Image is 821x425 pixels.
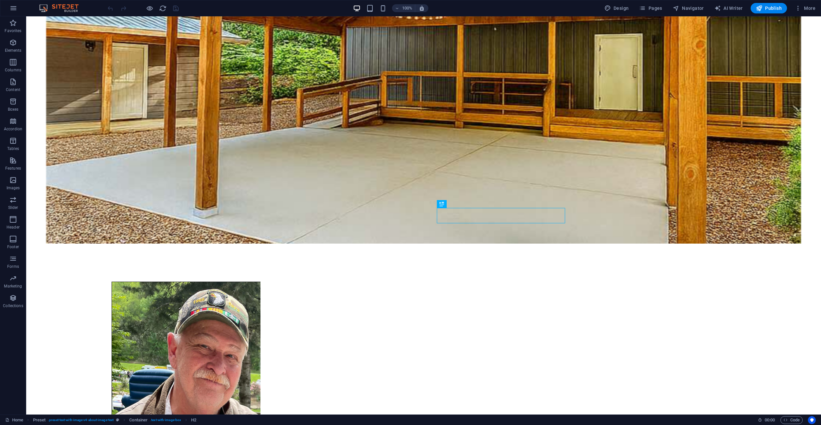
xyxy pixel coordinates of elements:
span: Navigator [673,5,704,11]
p: Favorites [5,28,21,33]
h6: 100% [402,4,412,12]
button: 100% [392,4,415,12]
p: Elements [5,48,22,53]
span: Pages [639,5,662,11]
span: 00 00 [765,416,775,424]
button: Code [780,416,803,424]
p: Accordion [4,126,22,132]
p: Header [7,225,20,230]
button: Click here to leave preview mode and continue editing [146,4,153,12]
img: Editor Logo [38,4,87,12]
div: Design (Ctrl+Alt+Y) [602,3,632,13]
button: More [792,3,818,13]
p: Tables [7,146,19,151]
span: Click to select. Double-click to edit [129,416,148,424]
span: More [795,5,815,11]
a: Click to cancel selection. Double-click to open Pages [5,416,23,424]
p: Boxes [8,107,19,112]
p: Images [7,185,20,191]
button: Design [602,3,632,13]
span: . text-with-image-box [150,416,181,424]
button: Publish [751,3,787,13]
i: Reload page [159,5,167,12]
span: Design [604,5,629,11]
p: Slider [8,205,18,210]
button: Navigator [670,3,706,13]
h6: Session time [758,416,775,424]
span: Click to select. Double-click to edit [33,416,46,424]
p: Marketing [4,284,22,289]
button: AI Writer [712,3,745,13]
i: This element is a customizable preset [116,418,119,422]
button: reload [159,4,167,12]
p: Columns [5,67,21,73]
span: . preset-text-with-image-v4-about-image-text [48,416,114,424]
nav: breadcrumb [33,416,197,424]
button: Usercentrics [808,416,816,424]
p: Collections [3,303,23,308]
span: Click to select. Double-click to edit [191,416,196,424]
p: Footer [7,244,19,249]
span: : [769,417,770,422]
span: Code [783,416,800,424]
p: Forms [7,264,19,269]
p: Features [5,166,21,171]
i: On resize automatically adjust zoom level to fit chosen device. [419,5,425,11]
span: Publish [756,5,782,11]
button: Pages [636,3,665,13]
span: AI Writer [714,5,743,11]
p: Content [6,87,20,92]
